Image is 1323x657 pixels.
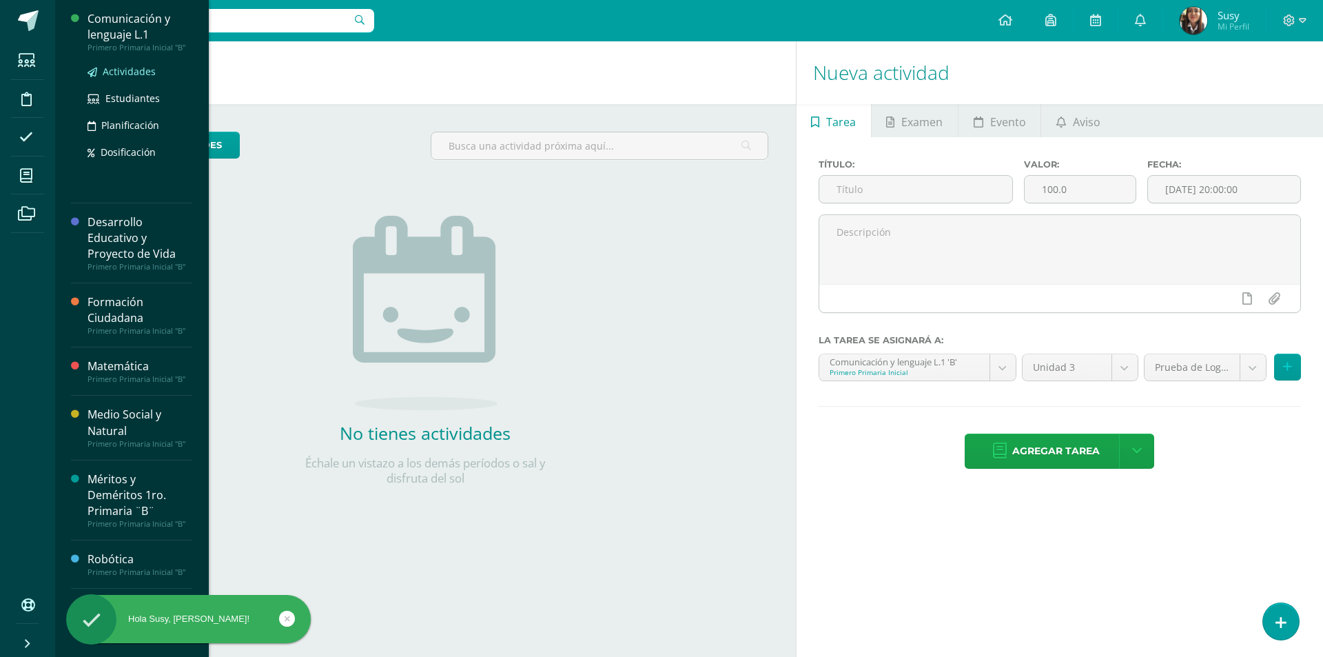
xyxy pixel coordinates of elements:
a: Dosificación [88,144,192,160]
span: Mi Perfil [1218,21,1249,32]
a: Tarea [797,104,871,137]
a: Prueba de Logro (40.0%) [1145,354,1266,381]
div: Primero Primaria Inicial "B" [88,567,192,577]
img: c55a8af401e4e378e0eede01cdc2bc81.png [1180,7,1207,34]
input: Busca un usuario... [64,9,374,32]
a: Evento [958,104,1040,137]
span: Prueba de Logro (40.0%) [1155,354,1229,381]
h2: No tienes actividades [287,421,563,445]
span: Examen [901,105,943,139]
div: Primero Primaria Inicial "B" [88,439,192,449]
a: RobóticaPrimero Primaria Inicial "B" [88,552,192,577]
div: Medio Social y Natural [88,407,192,438]
div: Matemática [88,358,192,374]
h1: Nueva actividad [813,41,1306,104]
label: Título: [819,159,1013,170]
div: Primero Primaria Inicial "B" [88,262,192,272]
label: Valor: [1024,159,1136,170]
a: Aviso [1041,104,1115,137]
div: Primero Primaria Inicial "B" [88,43,192,52]
a: Formación CiudadanaPrimero Primaria Inicial "B" [88,294,192,336]
a: Desarrollo Educativo y Proyecto de VidaPrimero Primaria Inicial "B" [88,214,192,272]
div: Hola Susy, [PERSON_NAME]! [66,613,311,625]
span: Tarea [826,105,856,139]
input: Puntos máximos [1025,176,1136,203]
div: Desarrollo Educativo y Proyecto de Vida [88,214,192,262]
div: Formación Ciudadana [88,294,192,326]
span: Susy [1218,8,1249,22]
span: Aviso [1073,105,1100,139]
input: Fecha de entrega [1148,176,1300,203]
span: Dosificación [101,145,156,159]
div: Comunicación y lenguaje L.1 'B' [830,354,979,367]
span: Estudiantes [105,92,160,105]
a: Comunicación y lenguaje L.1Primero Primaria Inicial "B" [88,11,192,52]
label: La tarea se asignará a: [819,335,1301,345]
span: Unidad 3 [1033,354,1101,381]
a: MatemáticaPrimero Primaria Inicial "B" [88,358,192,384]
input: Título [819,176,1012,203]
label: Fecha: [1147,159,1301,170]
input: Busca una actividad próxima aquí... [431,132,767,159]
div: Robótica [88,552,192,567]
a: Comunicación y lenguaje L.1 'B'Primero Primaria Inicial [819,354,1016,381]
a: Estudiantes [88,90,192,106]
span: Evento [990,105,1026,139]
img: no_activities.png [353,216,498,410]
span: Actividades [103,65,156,78]
div: Méritos y Deméritos 1ro. Primaria ¨B¨ [88,472,192,519]
div: Primero Primaria Inicial "B" [88,326,192,336]
div: Primero Primaria Inicial [830,367,979,377]
a: Medio Social y NaturalPrimero Primaria Inicial "B" [88,407,192,448]
div: Primero Primaria Inicial "B" [88,374,192,384]
div: Primero Primaria Inicial "B" [88,519,192,529]
a: Examen [872,104,958,137]
span: Planificación [101,119,159,132]
div: Comunicación y lenguaje L.1 [88,11,192,43]
a: Actividades [88,63,192,79]
h1: Actividades [72,41,779,104]
a: Unidad 3 [1023,354,1138,381]
a: Planificación [88,117,192,133]
a: Méritos y Deméritos 1ro. Primaria ¨B¨Primero Primaria Inicial "B" [88,472,192,529]
p: Échale un vistazo a los demás períodos o sal y disfruta del sol [287,456,563,486]
span: Agregar tarea [1012,434,1100,468]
